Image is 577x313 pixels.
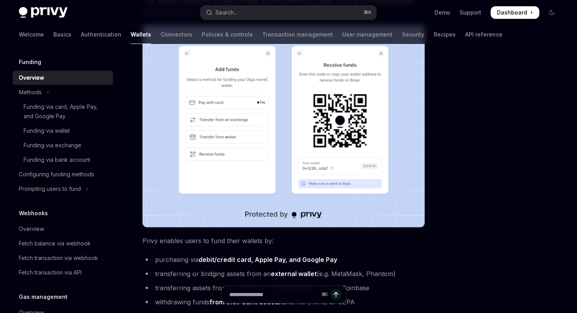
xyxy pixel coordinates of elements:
[342,25,393,44] a: User management
[460,9,481,16] a: Support
[13,265,113,280] a: Fetch transaction via API
[19,170,94,179] div: Configuring funding methods
[13,85,113,99] button: Toggle Methods section
[13,153,113,167] a: Funding via bank account
[19,292,68,302] h5: Gas management
[215,8,237,17] div: Search...
[13,167,113,181] a: Configuring funding methods
[131,25,151,44] a: Wallets
[434,25,456,44] a: Recipes
[202,25,253,44] a: Policies & controls
[199,256,337,264] a: debit/credit card, Apple Pay, and Google Pay
[13,236,113,251] a: Fetch balance via webhook
[229,286,318,303] input: Ask a question...
[497,9,527,16] span: Dashboard
[435,9,450,16] a: Demo
[13,124,113,138] a: Funding via wallet
[13,251,113,265] a: Fetch transaction via webhook
[13,100,113,123] a: Funding via card, Apple Pay, and Google Pay
[19,253,98,263] div: Fetch transaction via webhook
[24,141,81,150] div: Funding via exchange
[19,209,48,218] h5: Webhooks
[19,73,44,82] div: Overview
[142,26,425,227] img: images/Funding.png
[142,282,425,293] li: transferring assets from a cryptocurrency , such as Coinbase
[19,224,44,234] div: Overview
[19,57,41,67] h5: Funding
[491,6,539,19] a: Dashboard
[271,270,317,278] a: external wallet
[199,256,337,264] strong: debit/credit card, Apple Pay, and Google Pay
[24,155,90,165] div: Funding via bank account
[19,88,42,97] div: Methods
[19,239,91,248] div: Fetch balance via webhook
[201,5,376,20] button: Open search
[262,25,333,44] a: Transaction management
[142,254,425,265] li: purchasing via
[13,138,113,152] a: Funding via exchange
[465,25,502,44] a: API reference
[19,184,81,194] div: Prompting users to fund
[24,102,108,121] div: Funding via card, Apple Pay, and Google Pay
[24,126,70,135] div: Funding via wallet
[142,235,425,246] span: Privy enables users to fund their wallets by:
[53,25,71,44] a: Basics
[142,268,425,279] li: transferring or bridging assets from an (e.g. MetaMask, Phantom)
[81,25,121,44] a: Authentication
[19,7,68,18] img: dark logo
[330,289,341,300] button: Send message
[402,25,424,44] a: Security
[19,268,82,277] div: Fetch transaction via API
[13,71,113,85] a: Overview
[19,25,44,44] a: Welcome
[363,9,372,16] span: ⌘ K
[546,6,558,19] button: Toggle dark mode
[13,222,113,236] a: Overview
[161,25,192,44] a: Connectors
[13,182,113,196] button: Toggle Prompting users to fund section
